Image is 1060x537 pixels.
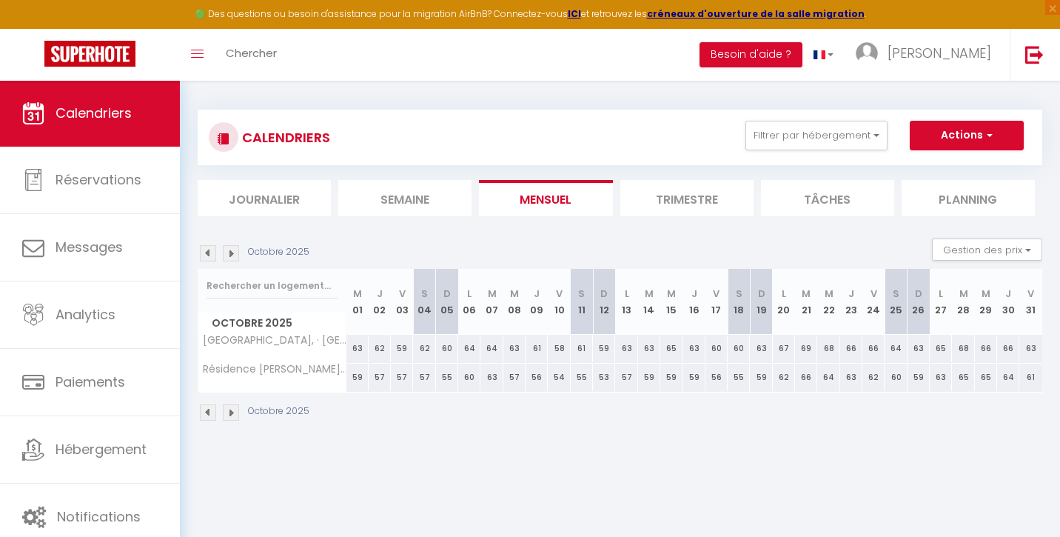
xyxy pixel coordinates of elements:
[908,335,930,362] div: 63
[893,287,899,301] abbr: S
[458,364,480,391] div: 60
[997,269,1019,335] th: 30
[700,42,802,67] button: Besoin d'aide ?
[369,335,391,362] div: 62
[862,335,885,362] div: 66
[932,239,1042,261] button: Gestion des prix
[201,335,349,346] span: [GEOGRAPHIC_DATA], · [GEOGRAPHIC_DATA] *à 5min du RER*Tramway*C.Commercial
[56,238,123,256] span: Messages
[856,42,878,64] img: ...
[930,335,952,362] div: 65
[660,269,682,335] th: 15
[480,269,503,335] th: 07
[952,269,974,335] th: 28
[198,313,346,334] span: Octobre 2025
[691,287,697,301] abbr: J
[377,287,383,301] abbr: J
[421,287,428,301] abbr: S
[625,287,629,301] abbr: L
[248,404,309,418] p: Octobre 2025
[997,335,1019,362] div: 66
[201,364,349,375] span: Résidence [PERSON_NAME] · [GEOGRAPHIC_DATA]
[346,269,369,335] th: 01
[413,335,435,362] div: 62
[548,335,570,362] div: 58
[436,269,458,335] th: 05
[413,269,435,335] th: 04
[436,335,458,362] div: 60
[817,335,839,362] div: 68
[526,335,548,362] div: 61
[939,287,943,301] abbr: L
[248,245,309,259] p: Octobre 2025
[479,180,612,216] li: Mensuel
[782,287,786,301] abbr: L
[736,287,742,301] abbr: S
[910,121,1024,150] button: Actions
[443,287,451,301] abbr: D
[959,287,968,301] abbr: M
[458,269,480,335] th: 06
[750,269,772,335] th: 19
[902,180,1035,216] li: Planning
[862,269,885,335] th: 24
[975,269,997,335] th: 29
[369,269,391,335] th: 02
[593,364,615,391] div: 53
[758,287,765,301] abbr: D
[840,335,862,362] div: 66
[682,335,705,362] div: 63
[817,364,839,391] div: 64
[840,269,862,335] th: 23
[578,287,585,301] abbr: S
[615,269,637,335] th: 13
[773,364,795,391] div: 62
[660,364,682,391] div: 59
[207,273,338,299] input: Rechercher un logement...
[848,287,854,301] abbr: J
[526,364,548,391] div: 56
[556,287,563,301] abbr: V
[773,269,795,335] th: 20
[885,364,907,391] div: 60
[750,335,772,362] div: 63
[346,335,369,362] div: 63
[56,104,132,122] span: Calendriers
[645,287,654,301] abbr: M
[908,269,930,335] th: 26
[238,121,330,154] h3: CALENDRIERS
[930,269,952,335] th: 27
[620,180,754,216] li: Trimestre
[369,364,391,391] div: 57
[413,364,435,391] div: 57
[526,269,548,335] th: 09
[915,287,922,301] abbr: D
[1019,269,1042,335] th: 31
[750,364,772,391] div: 59
[510,287,519,301] abbr: M
[888,44,991,62] span: [PERSON_NAME]
[638,269,660,335] th: 14
[1027,287,1034,301] abbr: V
[997,364,1019,391] div: 64
[215,29,288,81] a: Chercher
[198,180,331,216] li: Journalier
[705,364,728,391] div: 56
[713,287,719,301] abbr: V
[982,287,990,301] abbr: M
[436,364,458,391] div: 55
[56,170,141,189] span: Réservations
[817,269,839,335] th: 22
[571,364,593,391] div: 55
[795,335,817,362] div: 69
[845,29,1010,81] a: ... [PERSON_NAME]
[728,335,750,362] div: 60
[667,287,676,301] abbr: M
[226,45,277,61] span: Chercher
[761,180,894,216] li: Tâches
[488,287,497,301] abbr: M
[571,269,593,335] th: 11
[1019,364,1042,391] div: 61
[682,364,705,391] div: 59
[346,364,369,391] div: 59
